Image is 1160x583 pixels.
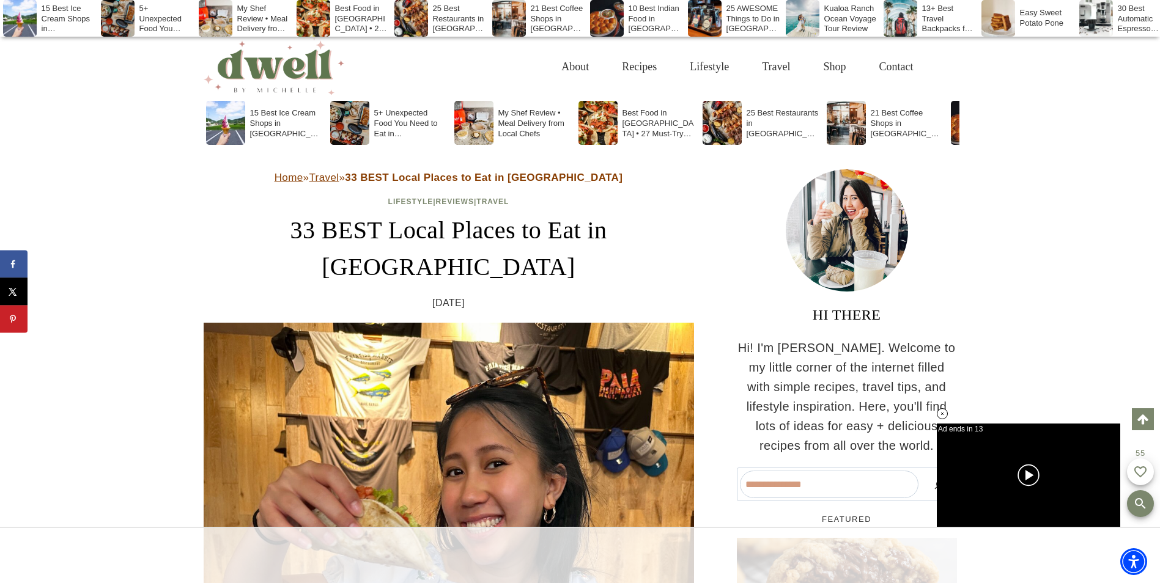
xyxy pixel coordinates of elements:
[545,47,929,87] nav: Primary Navigation
[807,47,862,87] a: Shop
[204,38,344,95] img: DWELL by michelle
[476,197,509,206] a: Travel
[432,295,465,311] time: [DATE]
[755,122,939,275] iframe: Advertisement
[489,540,672,571] iframe: Advertisement
[204,212,694,285] h1: 33 BEST Local Places to Eat in [GEOGRAPHIC_DATA]
[275,172,303,183] a: Home
[737,304,957,326] h3: HI THERE
[275,172,623,183] span: » »
[737,513,957,526] h5: FEATURED
[388,197,509,206] span: | |
[1132,408,1154,430] a: Scroll to top
[863,47,930,87] a: Contact
[545,47,605,87] a: About
[673,47,745,87] a: Lifestyle
[345,172,622,183] strong: 33 BEST Local Places to Eat in [GEOGRAPHIC_DATA]
[737,338,957,455] p: Hi! I'm [PERSON_NAME]. Welcome to my little corner of the internet filled with simple recipes, tr...
[1120,548,1147,575] div: Accessibility Menu
[309,172,339,183] a: Travel
[388,197,434,206] a: Lifestyle
[436,197,474,206] a: Reviews
[745,47,807,87] a: Travel
[605,47,673,87] a: Recipes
